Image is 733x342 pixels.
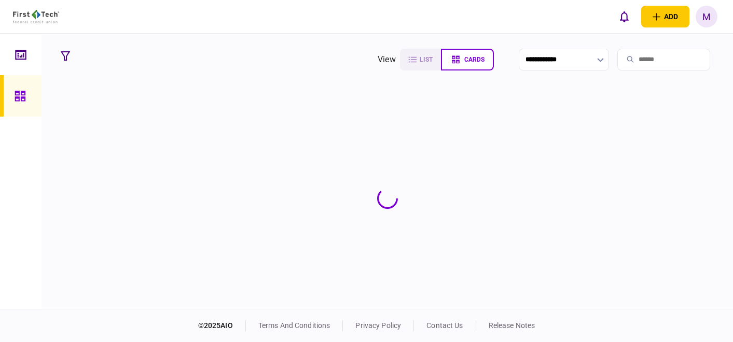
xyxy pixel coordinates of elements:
[613,6,635,27] button: open notifications list
[464,56,485,63] span: cards
[198,320,246,331] div: © 2025 AIO
[400,49,441,70] button: list
[696,6,717,27] button: M
[426,321,463,330] a: contact us
[441,49,494,70] button: cards
[355,321,401,330] a: privacy policy
[420,56,433,63] span: list
[489,321,535,330] a: release notes
[378,53,396,66] div: view
[13,10,59,23] img: client company logo
[641,6,689,27] button: open adding identity options
[258,321,330,330] a: terms and conditions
